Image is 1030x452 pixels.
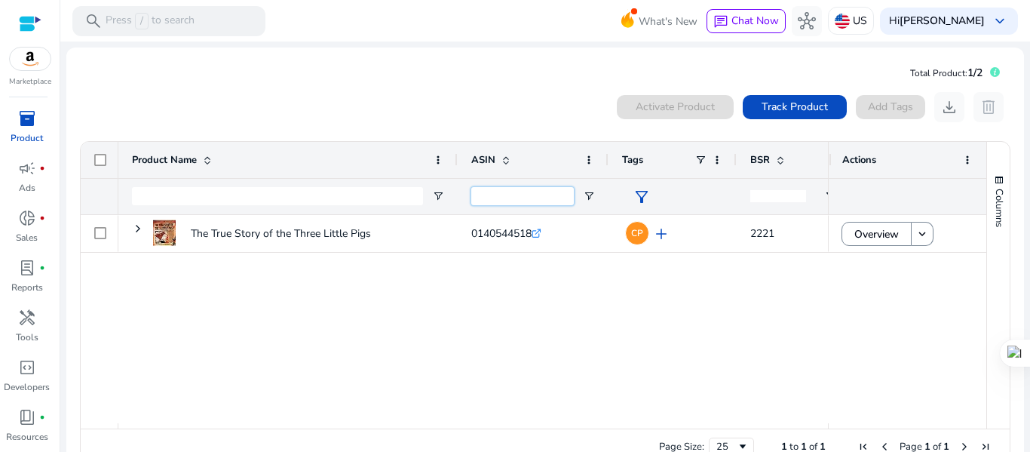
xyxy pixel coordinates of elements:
[6,430,48,444] p: Resources
[18,309,36,327] span: handyman
[835,14,850,29] img: us.svg
[633,188,651,206] span: filter_alt
[889,16,985,26] p: Hi
[19,181,35,195] p: Ads
[9,76,51,88] p: Marketplace
[153,220,176,247] img: 61Eyl38n4UL._SX38_SY50_CR,0,0,38,50_.jpg
[39,215,45,221] span: fiber_manual_record
[743,95,847,119] button: Track Product
[731,14,779,28] span: Chat Now
[798,12,816,30] span: hub
[854,219,899,250] span: Overview
[16,231,38,244] p: Sales
[900,14,985,28] b: [PERSON_NAME]
[132,187,423,205] input: Product Name Filter Input
[4,380,50,394] p: Developers
[10,48,51,70] img: amazon.svg
[915,227,929,241] mat-icon: keyboard_arrow_down
[18,408,36,426] span: book_4
[471,153,495,167] span: ASIN
[750,153,770,167] span: BSR
[910,67,967,79] span: Total Product:
[583,190,595,202] button: Open Filter Menu
[39,165,45,171] span: fiber_manual_record
[135,13,149,29] span: /
[18,109,36,128] span: inventory_2
[824,190,836,202] button: Open Filter Menu
[639,8,697,35] span: What's New
[762,99,828,115] span: Track Product
[707,9,786,33] button: chatChat Now
[622,153,643,167] span: Tags
[792,6,822,36] button: hub
[471,187,574,205] input: ASIN Filter Input
[18,209,36,227] span: donut_small
[934,92,964,122] button: download
[713,14,728,29] span: chat
[16,331,38,344] p: Tools
[11,281,43,294] p: Reports
[967,66,982,80] span: 1/2
[191,218,376,249] p: The True Story of the Three Little Pigs
[992,189,1006,227] span: Columns
[132,153,197,167] span: Product Name
[432,190,444,202] button: Open Filter Menu
[471,226,532,241] span: 0140544518
[842,153,876,167] span: Actions
[11,131,43,145] p: Product
[18,358,36,377] span: code_blocks
[18,259,36,277] span: lab_profile
[84,12,103,30] span: search
[39,265,45,271] span: fiber_manual_record
[106,13,195,29] p: Press to search
[991,12,1009,30] span: keyboard_arrow_down
[631,229,643,238] span: CP
[39,414,45,420] span: fiber_manual_record
[18,159,36,177] span: campaign
[853,8,867,34] p: US
[841,222,912,246] button: Overview
[750,226,774,241] span: 2221
[652,225,670,243] span: add
[940,98,958,116] span: download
